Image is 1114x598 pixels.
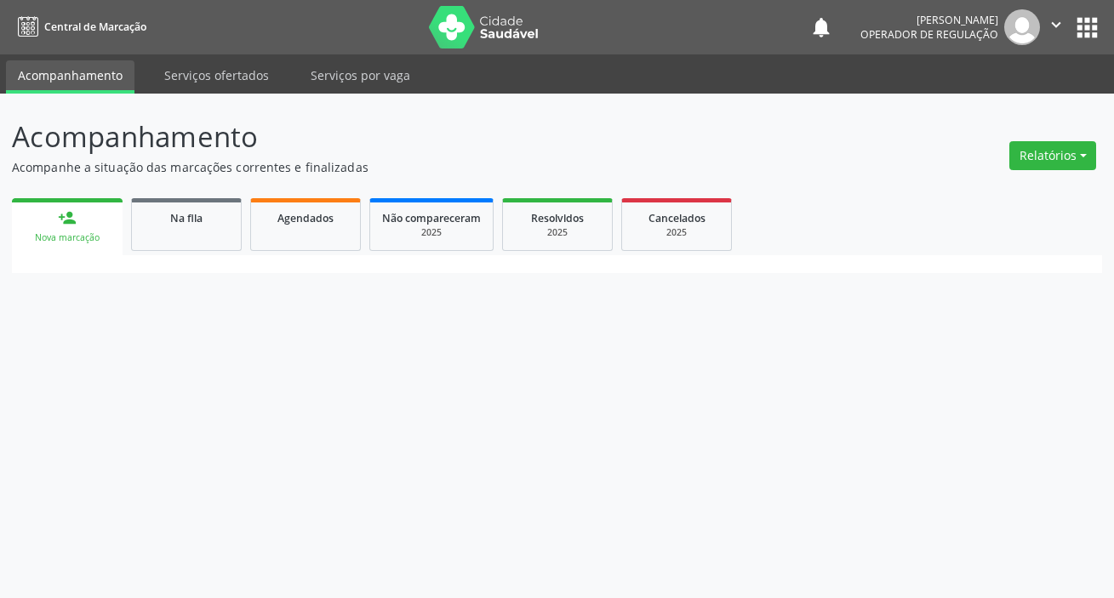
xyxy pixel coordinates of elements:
[634,226,719,239] div: 2025
[170,211,203,225] span: Na fila
[531,211,584,225] span: Resolvidos
[12,13,146,41] a: Central de Marcação
[860,13,998,27] div: [PERSON_NAME]
[1009,141,1096,170] button: Relatórios
[58,208,77,227] div: person_add
[860,27,998,42] span: Operador de regulação
[648,211,706,225] span: Cancelados
[277,211,334,225] span: Agendados
[382,211,481,225] span: Não compareceram
[299,60,422,90] a: Serviços por vaga
[809,15,833,39] button: notifications
[12,116,775,158] p: Acompanhamento
[6,60,134,94] a: Acompanhamento
[1072,13,1102,43] button: apps
[1004,9,1040,45] img: img
[1040,9,1072,45] button: 
[382,226,481,239] div: 2025
[12,158,775,176] p: Acompanhe a situação das marcações correntes e finalizadas
[1047,15,1065,34] i: 
[515,226,600,239] div: 2025
[152,60,281,90] a: Serviços ofertados
[44,20,146,34] span: Central de Marcação
[24,231,111,244] div: Nova marcação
